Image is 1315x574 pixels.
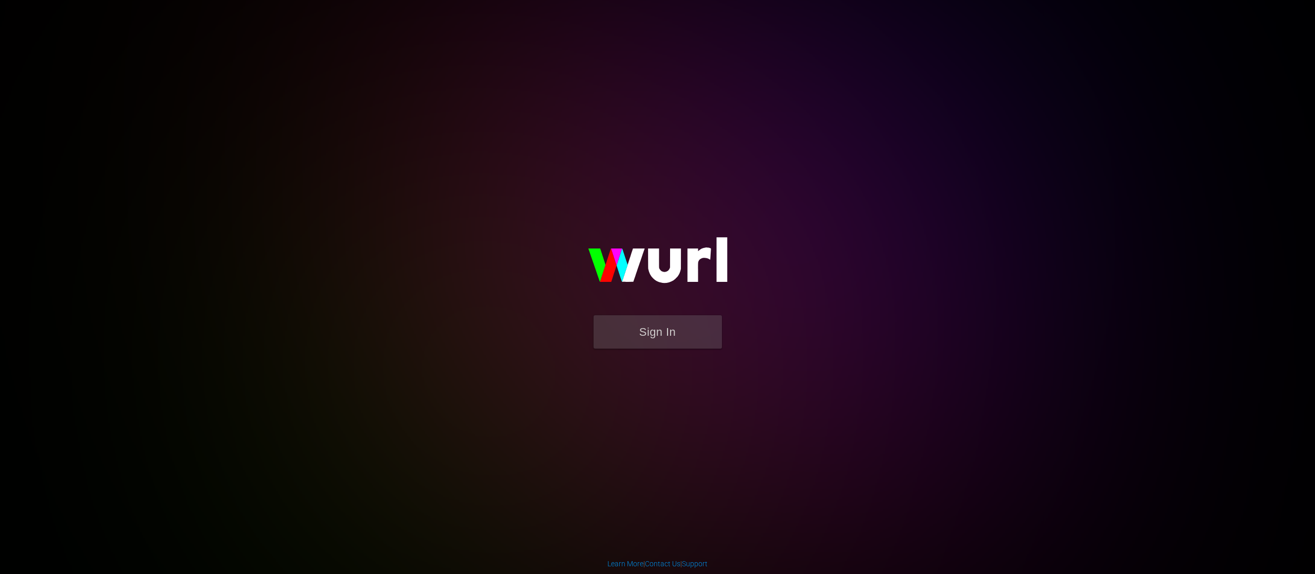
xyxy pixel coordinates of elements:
button: Sign In [594,315,722,349]
img: wurl-logo-on-black-223613ac3d8ba8fe6dc639794a292ebdb59501304c7dfd60c99c58986ef67473.svg [555,215,760,315]
a: Contact Us [645,560,680,568]
div: | | [607,559,708,569]
a: Support [682,560,708,568]
a: Learn More [607,560,643,568]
